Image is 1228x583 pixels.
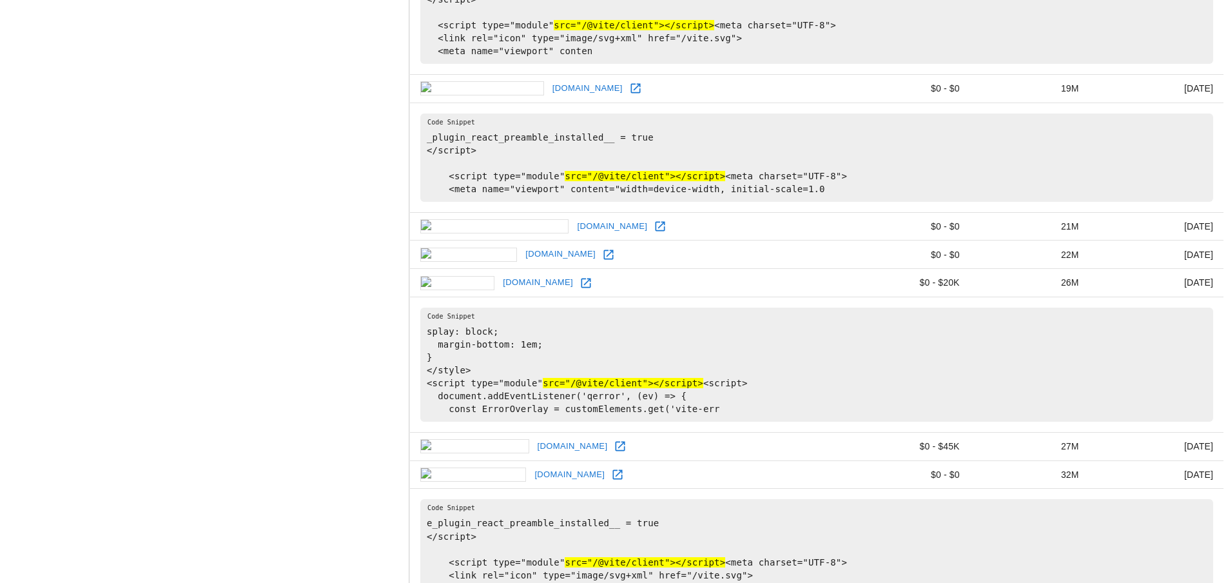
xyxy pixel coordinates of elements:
[1089,269,1223,297] td: [DATE]
[500,273,576,293] a: [DOMAIN_NAME]
[420,219,569,233] img: nrcelectronics.com icon
[970,460,1089,489] td: 32M
[420,81,544,95] img: mycards.co.za icon
[420,439,529,453] img: vyaratiles.in icon
[420,114,1213,202] pre: _plugin_react_preamble_installed__ = true </script> <script type="module" <meta charset="UTF-8"> ...
[543,378,703,388] hl: src="/@vite/client"></script>
[420,276,494,290] img: gvr.vn icon
[970,269,1089,297] td: 26M
[420,248,517,262] img: mayeri.eu icon
[420,468,526,482] img: shopry.com icon
[549,79,626,99] a: [DOMAIN_NAME]
[565,171,725,181] hl: src="/@vite/client"></script>
[844,460,970,489] td: $0 - $0
[565,557,725,568] hl: src="/@vite/client"></script>
[574,217,650,237] a: [DOMAIN_NAME]
[970,241,1089,269] td: 22M
[610,437,630,456] a: Open vyaratiles.in in new window
[1089,212,1223,241] td: [DATE]
[844,269,970,297] td: $0 - $20K
[608,465,627,484] a: Open shopry.com in new window
[844,241,970,269] td: $0 - $0
[522,244,599,264] a: [DOMAIN_NAME]
[420,308,1213,422] pre: splay: block; margin-bottom: 1em; } </style> <script type="module" <script> document.addEventList...
[970,212,1089,241] td: 21M
[531,465,608,485] a: [DOMAIN_NAME]
[576,273,596,293] a: Open gvr.vn in new window
[844,212,970,241] td: $0 - $0
[844,432,970,460] td: $0 - $45K
[1089,74,1223,103] td: [DATE]
[650,217,670,236] a: Open nrcelectronics.com in new window
[599,245,618,264] a: Open mayeri.eu in new window
[1089,241,1223,269] td: [DATE]
[970,432,1089,460] td: 27M
[554,20,714,30] hl: src="/@vite/client"></script>
[1089,432,1223,460] td: [DATE]
[626,79,645,98] a: Open mycards.co.za in new window
[970,74,1089,103] td: 19M
[1089,460,1223,489] td: [DATE]
[844,74,970,103] td: $0 - $0
[534,437,611,457] a: [DOMAIN_NAME]
[1164,491,1213,540] iframe: Drift Widget Chat Controller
